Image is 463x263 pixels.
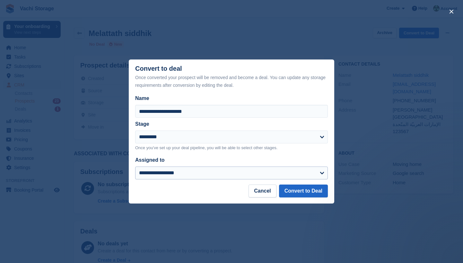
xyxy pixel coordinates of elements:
[446,6,457,17] button: close
[135,121,149,127] label: Stage
[135,157,165,163] label: Assigned to
[135,74,328,89] div: Once converted your prospect will be removed and become a deal. You can update any storage requir...
[135,65,328,89] div: Convert to deal
[249,185,276,197] button: Cancel
[279,185,328,197] button: Convert to Deal
[135,95,328,102] label: Name
[135,145,328,151] p: Once you've set up your deal pipeline, you will be able to select other stages.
